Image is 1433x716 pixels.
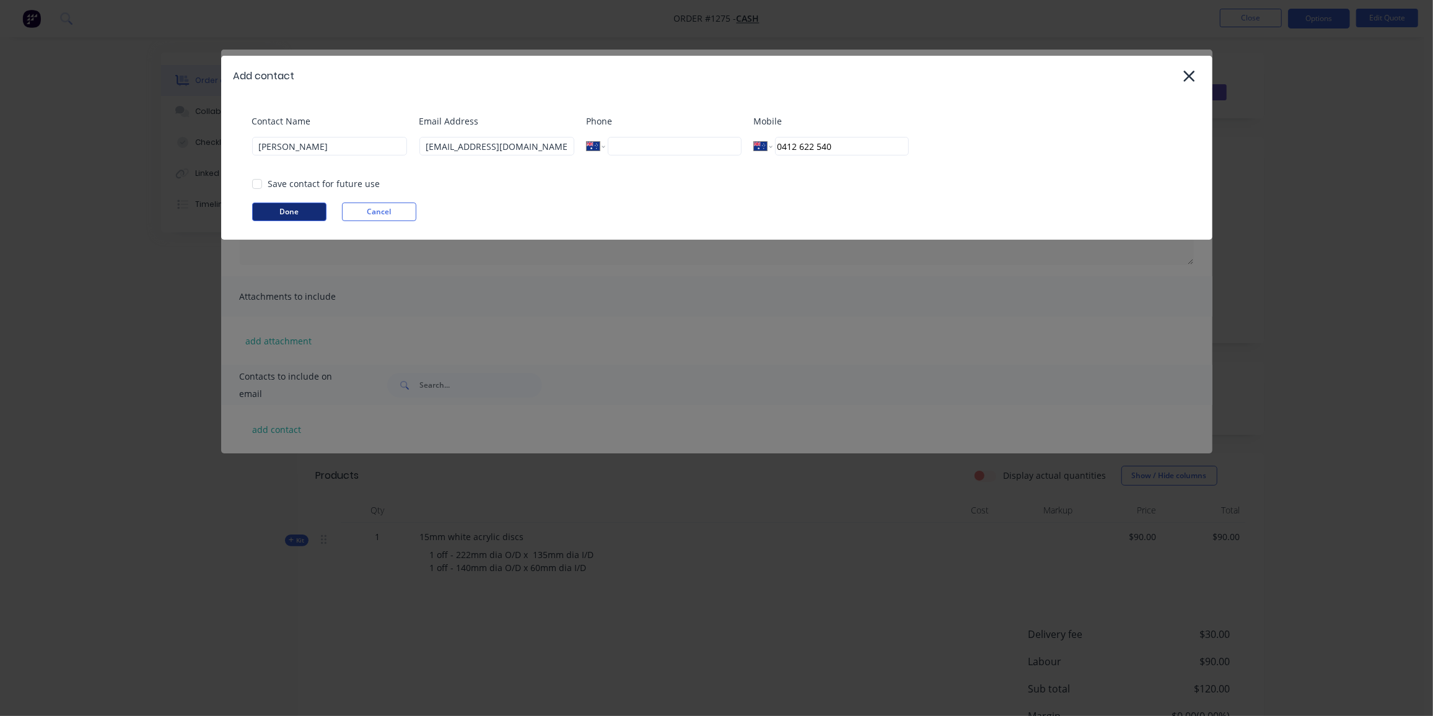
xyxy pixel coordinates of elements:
button: Done [252,203,326,221]
label: Email Address [419,115,574,128]
button: Cancel [342,203,416,221]
div: Save contact for future use [268,177,380,190]
label: Mobile [754,115,909,128]
label: Contact Name [252,115,407,128]
div: Add contact [234,69,295,84]
label: Phone [587,115,742,128]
